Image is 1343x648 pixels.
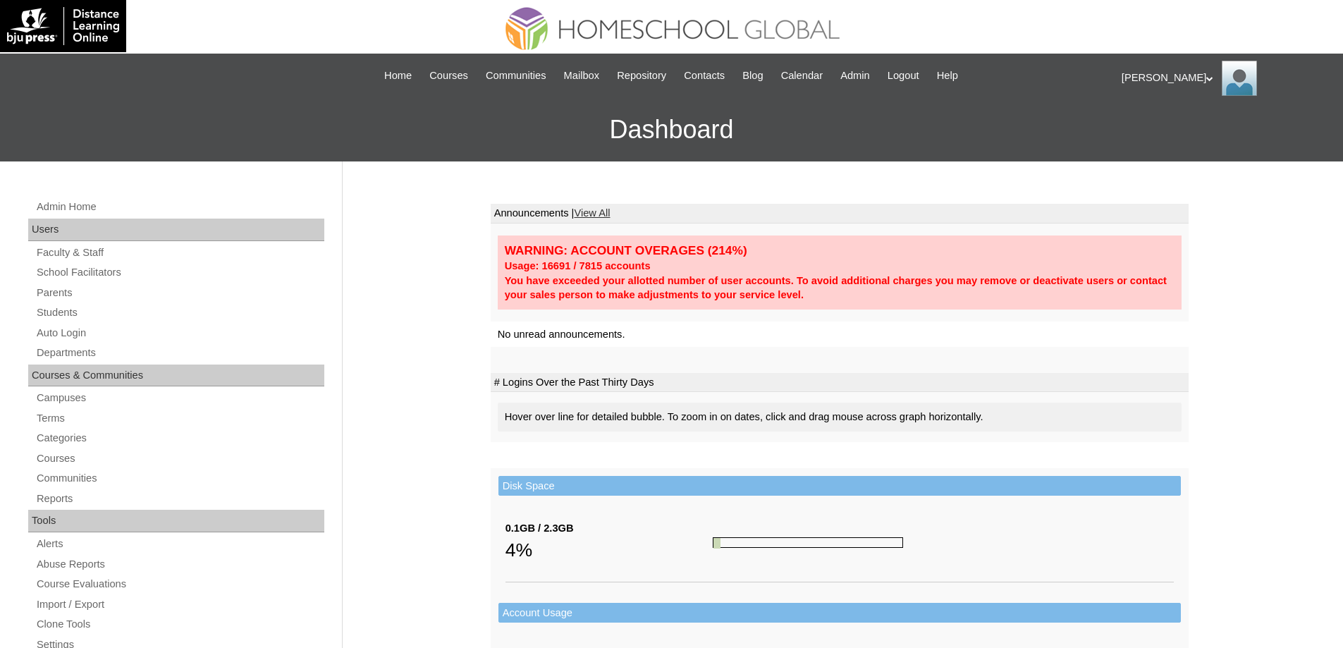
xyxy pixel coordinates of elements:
[35,344,324,362] a: Departments
[557,68,607,84] a: Mailbox
[491,322,1189,348] td: No unread announcements.
[930,68,965,84] a: Help
[35,490,324,508] a: Reports
[505,521,713,536] div: 0.1GB / 2.3GB
[384,68,412,84] span: Home
[429,68,468,84] span: Courses
[505,536,713,564] div: 4%
[486,68,546,84] span: Communities
[505,260,651,271] strong: Usage: 16691 / 7815 accounts
[35,198,324,216] a: Admin Home
[684,68,725,84] span: Contacts
[28,365,324,387] div: Courses & Communities
[491,373,1189,393] td: # Logins Over the Past Thirty Days
[774,68,830,84] a: Calendar
[498,476,1181,496] td: Disk Space
[479,68,553,84] a: Communities
[35,470,324,487] a: Communities
[1122,61,1329,96] div: [PERSON_NAME]
[35,244,324,262] a: Faculty & Staff
[377,68,419,84] a: Home
[35,264,324,281] a: School Facilitators
[422,68,475,84] a: Courses
[840,68,870,84] span: Admin
[35,389,324,407] a: Campuses
[35,575,324,593] a: Course Evaluations
[35,304,324,322] a: Students
[35,450,324,467] a: Courses
[7,98,1336,161] h3: Dashboard
[735,68,770,84] a: Blog
[35,616,324,633] a: Clone Tools
[564,68,600,84] span: Mailbox
[28,219,324,241] div: Users
[1222,61,1257,96] img: Ariane Ebuen
[742,68,763,84] span: Blog
[937,68,958,84] span: Help
[7,7,119,45] img: logo-white.png
[35,410,324,427] a: Terms
[35,324,324,342] a: Auto Login
[505,243,1175,259] div: WARNING: ACCOUNT OVERAGES (214%)
[888,68,919,84] span: Logout
[610,68,673,84] a: Repository
[617,68,666,84] span: Repository
[574,207,610,219] a: View All
[491,204,1189,224] td: Announcements |
[677,68,732,84] a: Contacts
[35,596,324,613] a: Import / Export
[35,284,324,302] a: Parents
[833,68,877,84] a: Admin
[881,68,926,84] a: Logout
[35,535,324,553] a: Alerts
[35,429,324,447] a: Categories
[498,403,1182,432] div: Hover over line for detailed bubble. To zoom in on dates, click and drag mouse across graph horiz...
[35,556,324,573] a: Abuse Reports
[781,68,823,84] span: Calendar
[498,603,1181,623] td: Account Usage
[28,510,324,532] div: Tools
[505,274,1175,302] div: You have exceeded your allotted number of user accounts. To avoid additional charges you may remo...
